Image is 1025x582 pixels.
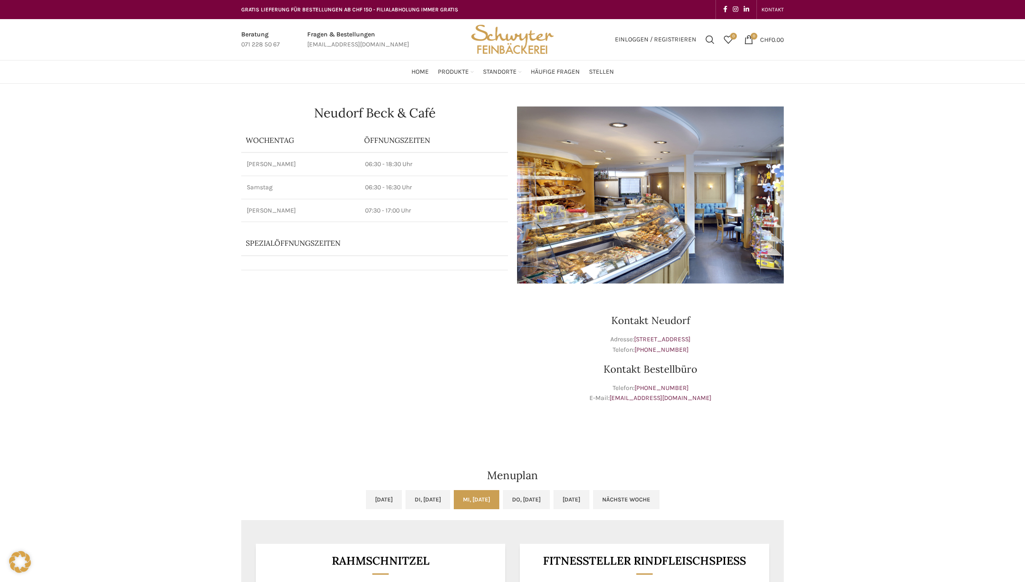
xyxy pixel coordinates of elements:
span: 0 [751,33,757,40]
p: 06:30 - 16:30 Uhr [365,183,502,192]
span: Einloggen / Registrieren [615,36,696,43]
a: Stellen [589,63,614,81]
p: 07:30 - 17:00 Uhr [365,206,502,215]
p: [PERSON_NAME] [247,206,354,215]
h1: Neudorf Beck & Café [241,106,508,119]
div: Meine Wunschliste [719,30,737,49]
a: Häufige Fragen [531,63,580,81]
div: Main navigation [237,63,788,81]
span: Home [411,68,429,76]
h3: Kontakt Neudorf [517,315,784,325]
a: [DATE] [366,490,402,509]
a: Mi, [DATE] [454,490,499,509]
span: Stellen [589,68,614,76]
a: 0 [719,30,737,49]
iframe: schwyter martinsbruggstrasse [241,293,508,429]
p: Wochentag [246,135,355,145]
span: KONTAKT [761,6,784,13]
h3: Rahmschnitzel [267,555,494,567]
p: Samstag [247,183,354,192]
span: Standorte [483,68,517,76]
a: Nächste Woche [593,490,660,509]
span: GRATIS LIEFERUNG FÜR BESTELLUNGEN AB CHF 150 - FILIALABHOLUNG IMMER GRATIS [241,6,458,13]
div: Secondary navigation [757,0,788,19]
bdi: 0.00 [760,35,784,43]
p: Spezialöffnungszeiten [246,238,478,248]
a: Linkedin social link [741,3,752,16]
a: Di, [DATE] [406,490,450,509]
img: Bäckerei Schwyter [468,19,557,60]
a: 0 CHF0.00 [740,30,788,49]
a: Einloggen / Registrieren [610,30,701,49]
a: Infobox link [241,30,280,50]
h3: Fitnessteller Rindfleischspiess [531,555,758,567]
span: Häufige Fragen [531,68,580,76]
a: Facebook social link [721,3,730,16]
span: Produkte [438,68,469,76]
a: [DATE] [553,490,589,509]
span: 0 [730,33,737,40]
a: [EMAIL_ADDRESS][DOMAIN_NAME] [609,394,711,402]
p: Adresse: Telefon: [517,334,784,355]
span: CHF [760,35,771,43]
p: [PERSON_NAME] [247,160,354,169]
a: Home [411,63,429,81]
a: Produkte [438,63,474,81]
a: Site logo [468,35,557,43]
a: Standorte [483,63,522,81]
a: [PHONE_NUMBER] [634,346,689,354]
h2: Menuplan [241,470,784,481]
a: [PHONE_NUMBER] [634,384,689,392]
a: Infobox link [307,30,409,50]
p: ÖFFNUNGSZEITEN [364,135,503,145]
a: Instagram social link [730,3,741,16]
p: 06:30 - 18:30 Uhr [365,160,502,169]
a: KONTAKT [761,0,784,19]
p: Telefon: E-Mail: [517,383,784,404]
a: Suchen [701,30,719,49]
a: Do, [DATE] [503,490,550,509]
h3: Kontakt Bestellbüro [517,364,784,374]
a: [STREET_ADDRESS] [634,335,690,343]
